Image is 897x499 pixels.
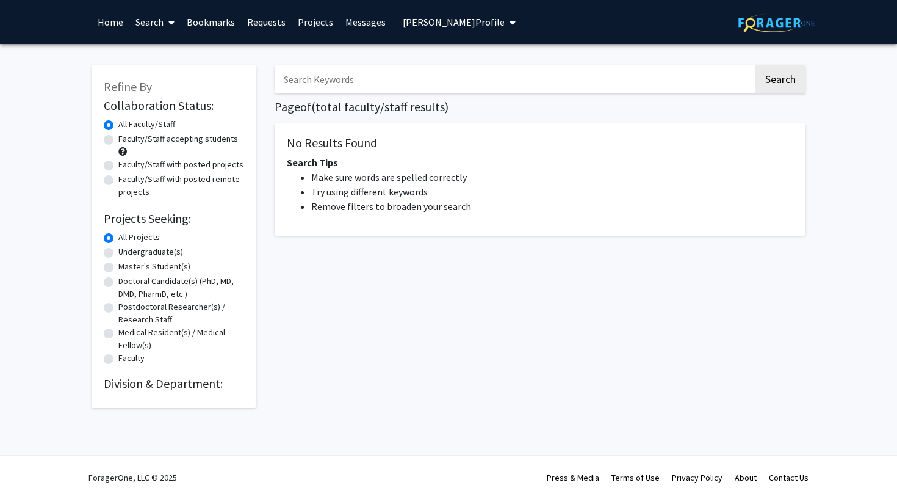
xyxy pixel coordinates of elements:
h2: Projects Seeking: [104,211,244,226]
label: All Projects [118,231,160,244]
img: ForagerOne Logo [738,13,815,32]
input: Search Keywords [275,65,754,93]
nav: Page navigation [275,248,805,276]
a: Contact Us [769,472,809,483]
span: Search Tips [287,156,338,169]
a: Press & Media [547,472,599,483]
label: Faculty/Staff with posted remote projects [118,173,244,199]
li: Try using different keywords [311,184,793,199]
li: Make sure words are spelled correctly [311,170,793,184]
span: [PERSON_NAME] Profile [403,16,505,28]
h5: No Results Found [287,136,793,150]
div: ForagerOne, LLC © 2025 [88,456,177,499]
a: Terms of Use [611,472,660,483]
a: Bookmarks [181,1,241,43]
li: Remove filters to broaden your search [311,199,793,214]
label: Undergraduate(s) [118,246,183,258]
a: Search [129,1,181,43]
iframe: Chat [845,444,888,490]
h2: Division & Department: [104,376,244,391]
a: Requests [241,1,292,43]
a: Projects [292,1,339,43]
label: Postdoctoral Researcher(s) / Research Staff [118,300,244,326]
label: Faculty/Staff with posted projects [118,158,243,171]
label: Faculty/Staff accepting students [118,133,238,145]
button: Search [755,65,805,93]
a: About [735,472,757,483]
label: Medical Resident(s) / Medical Fellow(s) [118,326,244,352]
h1: Page of ( total faculty/staff results) [275,100,805,114]
label: Master's Student(s) [118,260,190,273]
label: Doctoral Candidate(s) (PhD, MD, DMD, PharmD, etc.) [118,275,244,300]
a: Messages [339,1,392,43]
a: Privacy Policy [672,472,722,483]
h2: Collaboration Status: [104,98,244,113]
a: Home [92,1,129,43]
label: Faculty [118,352,145,365]
label: All Faculty/Staff [118,118,175,131]
span: Refine By [104,79,152,94]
